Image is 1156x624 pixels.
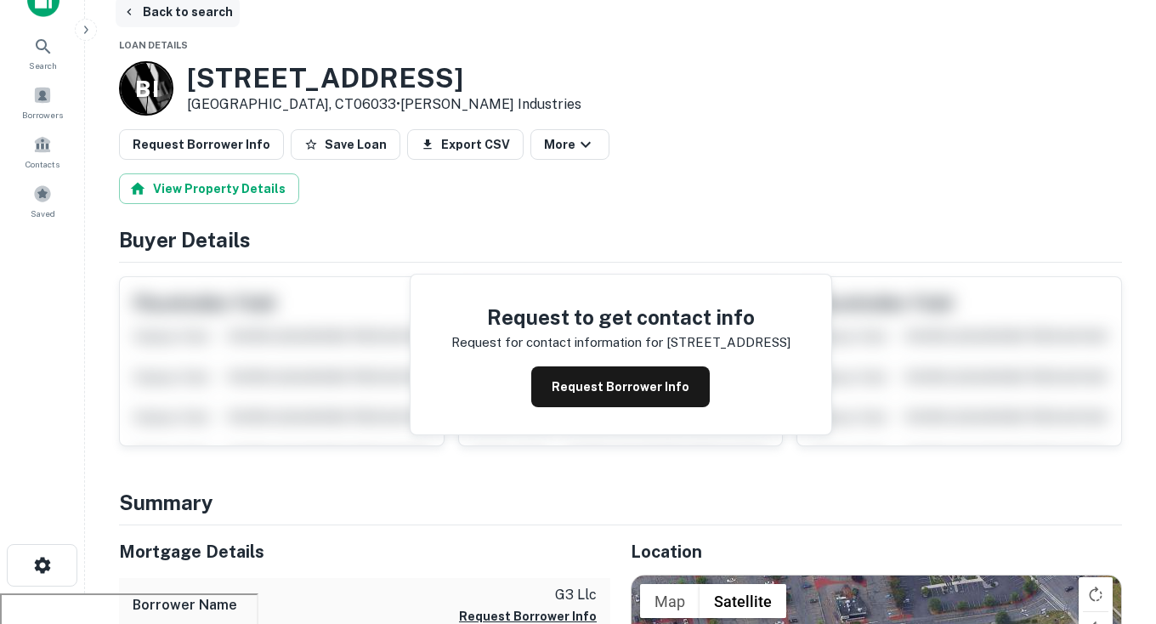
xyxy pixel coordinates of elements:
iframe: Chat Widget [1071,488,1156,570]
a: Saved [5,178,80,224]
button: View Property Details [119,173,299,204]
button: More [530,129,609,160]
a: Contacts [5,128,80,174]
a: Search [5,30,80,76]
h4: Summary [119,487,1122,518]
button: Request Borrower Info [531,366,710,407]
p: g3 llc [459,585,597,605]
button: Show satellite imagery [700,584,786,618]
p: [GEOGRAPHIC_DATA], CT06033 • [187,94,581,115]
h3: [STREET_ADDRESS] [187,62,581,94]
button: Export CSV [407,129,524,160]
p: [STREET_ADDRESS] [666,332,790,353]
p: Request for contact information for [451,332,663,353]
span: Borrowers [22,108,63,122]
h4: Buyer Details [119,224,1122,255]
a: [PERSON_NAME] Industries [400,96,581,112]
span: Loan Details [119,40,188,50]
button: Show street map [640,584,700,618]
p: B I [135,72,157,105]
h5: Location [631,539,1122,564]
h5: Mortgage Details [119,539,610,564]
span: Saved [31,207,55,220]
button: Save Loan [291,129,400,160]
h4: Request to get contact info [451,302,790,332]
a: Borrowers [5,79,80,125]
span: Contacts [25,157,59,171]
button: Rotate map clockwise [1079,577,1113,611]
span: Search [29,59,57,72]
button: Request Borrower Info [119,129,284,160]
